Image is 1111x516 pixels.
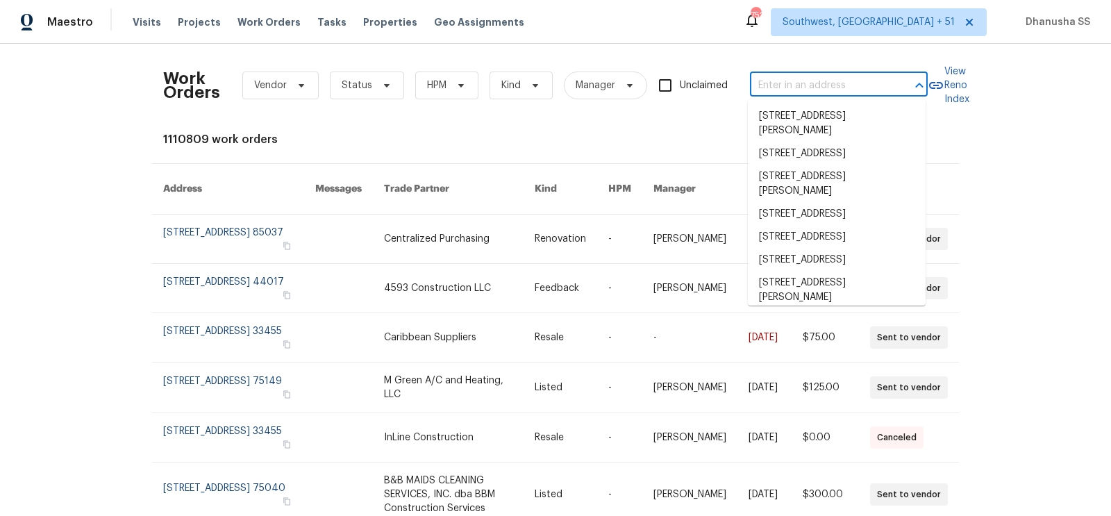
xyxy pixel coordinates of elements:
[748,226,926,249] li: [STREET_ADDRESS]
[281,289,293,301] button: Copy Address
[281,495,293,508] button: Copy Address
[748,203,926,226] li: [STREET_ADDRESS]
[317,17,346,27] span: Tasks
[680,78,728,93] span: Unclaimed
[178,15,221,29] span: Projects
[597,215,642,264] td: -
[281,388,293,401] button: Copy Address
[237,15,301,29] span: Work Orders
[524,215,597,264] td: Renovation
[642,164,737,215] th: Manager
[910,76,929,95] button: Close
[524,413,597,463] td: Resale
[501,78,521,92] span: Kind
[748,272,926,309] li: [STREET_ADDRESS][PERSON_NAME]
[281,240,293,252] button: Copy Address
[642,363,737,413] td: [PERSON_NAME]
[47,15,93,29] span: Maestro
[524,264,597,313] td: Feedback
[748,142,926,165] li: [STREET_ADDRESS]
[281,338,293,351] button: Copy Address
[163,72,220,99] h2: Work Orders
[783,15,955,29] span: Southwest, [GEOGRAPHIC_DATA] + 51
[304,164,373,215] th: Messages
[642,264,737,313] td: [PERSON_NAME]
[373,164,524,215] th: Trade Partner
[748,165,926,203] li: [STREET_ADDRESS][PERSON_NAME]
[281,438,293,451] button: Copy Address
[524,164,597,215] th: Kind
[373,313,524,363] td: Caribbean Suppliers
[342,78,372,92] span: Status
[434,15,524,29] span: Geo Assignments
[427,78,446,92] span: HPM
[642,215,737,264] td: [PERSON_NAME]
[748,105,926,142] li: [STREET_ADDRESS][PERSON_NAME]
[750,75,889,97] input: Enter in an address
[642,413,737,463] td: [PERSON_NAME]
[751,8,760,22] div: 752
[373,363,524,413] td: M Green A/C and Heating, LLC
[152,164,304,215] th: Address
[363,15,417,29] span: Properties
[133,15,161,29] span: Visits
[1020,15,1090,29] span: Dhanusha SS
[597,164,642,215] th: HPM
[928,65,969,106] a: View Reno Index
[597,313,642,363] td: -
[163,133,948,147] div: 1110809 work orders
[254,78,287,92] span: Vendor
[597,363,642,413] td: -
[597,264,642,313] td: -
[373,264,524,313] td: 4593 Construction LLC
[597,413,642,463] td: -
[748,249,926,272] li: [STREET_ADDRESS]
[373,413,524,463] td: InLine Construction
[576,78,615,92] span: Manager
[524,363,597,413] td: Listed
[737,164,792,215] th: Due Date
[373,215,524,264] td: Centralized Purchasing
[524,313,597,363] td: Resale
[642,313,737,363] td: -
